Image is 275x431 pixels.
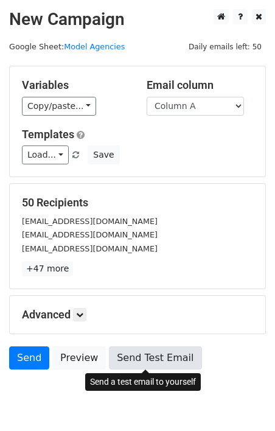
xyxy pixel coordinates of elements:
[9,42,125,51] small: Google Sheet:
[52,346,106,370] a: Preview
[64,42,125,51] a: Model Agencies
[22,79,128,92] h5: Variables
[214,373,275,431] iframe: Chat Widget
[22,145,69,164] a: Load...
[9,346,49,370] a: Send
[22,308,253,321] h5: Advanced
[22,97,96,116] a: Copy/paste...
[85,373,201,391] div: Send a test email to yourself
[184,40,266,54] span: Daily emails left: 50
[22,261,73,276] a: +47 more
[9,9,266,30] h2: New Campaign
[22,244,158,253] small: [EMAIL_ADDRESS][DOMAIN_NAME]
[22,196,253,209] h5: 50 Recipients
[147,79,253,92] h5: Email column
[88,145,119,164] button: Save
[214,373,275,431] div: Виджет чата
[184,42,266,51] a: Daily emails left: 50
[22,230,158,239] small: [EMAIL_ADDRESS][DOMAIN_NAME]
[22,128,74,141] a: Templates
[109,346,201,370] a: Send Test Email
[22,217,158,226] small: [EMAIL_ADDRESS][DOMAIN_NAME]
